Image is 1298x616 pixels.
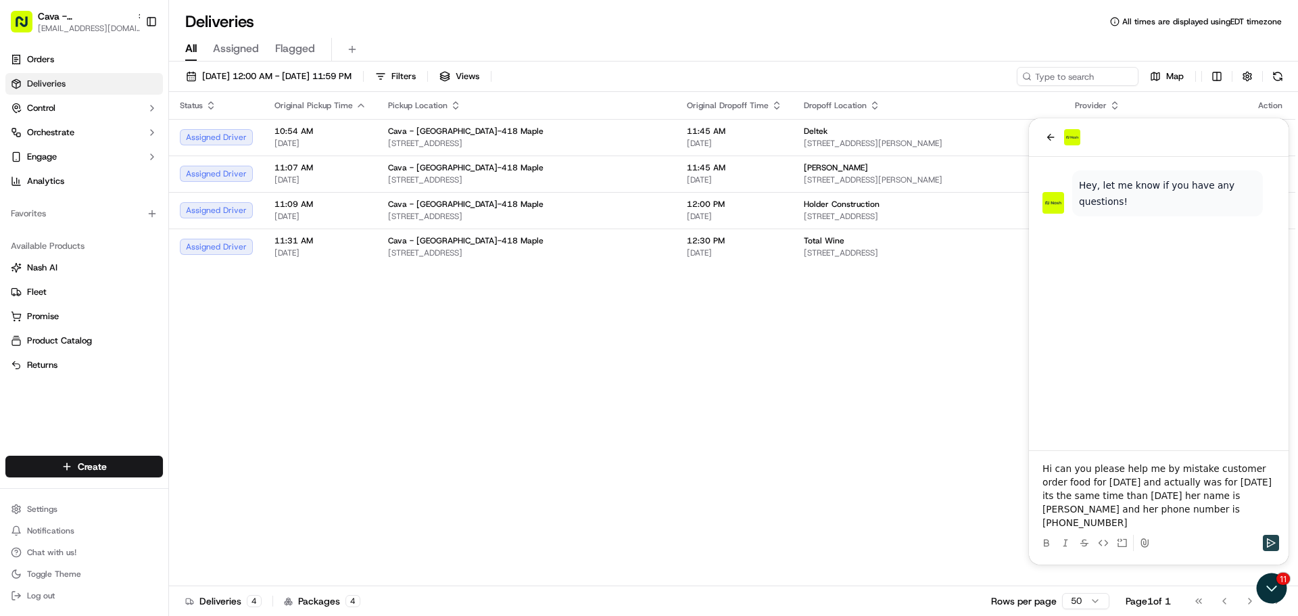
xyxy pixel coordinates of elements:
span: Map [1166,70,1184,82]
button: Filters [369,67,422,86]
span: Filters [391,70,416,82]
span: Deliveries [27,78,66,90]
h1: Deliveries [185,11,254,32]
span: 12:00 PM [687,199,782,210]
span: Orders [27,53,54,66]
span: 11:45 AM [687,162,782,173]
button: Notifications [5,521,163,540]
span: Cava - [GEOGRAPHIC_DATA]-418 Maple [388,235,544,246]
span: [DATE] [687,211,782,222]
div: Page 1 of 1 [1126,594,1171,608]
span: Fleet [27,286,47,298]
span: [STREET_ADDRESS][PERSON_NAME] [804,174,1053,185]
span: [STREET_ADDRESS] [388,174,665,185]
a: Nash AI [11,262,158,274]
span: Deltek [804,126,827,137]
button: Nash AI [5,257,163,279]
span: 10:54 AM [274,126,366,137]
button: Control [5,97,163,119]
span: Promise [27,310,59,323]
span: [STREET_ADDRESS] [388,138,665,149]
span: Views [456,70,479,82]
button: Chat with us! [5,543,163,562]
span: Cava - [GEOGRAPHIC_DATA]-418 Maple [388,199,544,210]
span: [STREET_ADDRESS] [388,247,665,258]
div: Action [1256,100,1284,111]
button: Map [1144,67,1190,86]
div: Available Products [5,235,163,257]
a: Returns [11,359,158,371]
div: Packages [284,594,360,608]
button: Views [433,67,485,86]
span: Analytics [27,175,64,187]
span: [STREET_ADDRESS][PERSON_NAME] [804,138,1053,149]
span: [STREET_ADDRESS] [804,247,1053,258]
a: Analytics [5,170,163,192]
button: Cava - [GEOGRAPHIC_DATA][EMAIL_ADDRESS][DOMAIN_NAME] [5,5,140,38]
a: Promise [11,310,158,323]
button: Settings [5,500,163,519]
span: Returns [27,359,57,371]
span: 11:31 AM [274,235,366,246]
span: Flagged [275,41,315,57]
button: Toggle Theme [5,565,163,584]
p: Rows per page [991,594,1057,608]
button: Log out [5,586,163,605]
span: Provider [1075,100,1107,111]
span: All [185,41,197,57]
input: Type to search [1017,67,1138,86]
button: Product Catalog [5,330,163,352]
span: 11:09 AM [274,199,366,210]
span: Cava - [GEOGRAPHIC_DATA]-418 Maple [388,126,544,137]
span: Original Dropoff Time [687,100,769,111]
span: Toggle Theme [27,569,81,579]
button: Create [5,456,163,477]
span: [DATE] [687,138,782,149]
button: Refresh [1268,67,1287,86]
button: [DATE] 12:00 AM - [DATE] 11:59 PM [180,67,358,86]
a: Product Catalog [11,335,158,347]
span: [STREET_ADDRESS] [388,211,665,222]
iframe: Customer support window [1029,118,1289,565]
a: Fleet [11,286,158,298]
span: 11:45 AM [687,126,782,137]
span: [DATE] [274,174,366,185]
div: Favorites [5,203,163,224]
span: Dropoff Location [804,100,867,111]
span: Settings [27,504,57,515]
button: Promise [5,306,163,327]
span: 11:07 AM [274,162,366,173]
span: Holder Construction [804,199,880,210]
span: Create [78,460,107,473]
a: Orders [5,49,163,70]
span: Log out [27,590,55,601]
span: Notifications [27,525,74,536]
div: Deliveries [185,594,262,608]
a: Deliveries [5,73,163,95]
span: [DATE] 12:00 AM - [DATE] 11:59 PM [202,70,352,82]
div: 4 [247,595,262,607]
button: Fleet [5,281,163,303]
span: [DATE] [274,211,366,222]
span: Status [180,100,203,111]
button: Cava - [GEOGRAPHIC_DATA] [38,9,131,23]
span: [DATE] [687,247,782,258]
iframe: Open customer support [1255,571,1291,608]
span: [DATE] [274,247,366,258]
span: Original Pickup Time [274,100,353,111]
span: [EMAIL_ADDRESS][DOMAIN_NAME] [38,23,146,34]
span: 12:30 PM [687,235,782,246]
button: Engage [5,146,163,168]
span: All times are displayed using EDT timezone [1122,16,1282,27]
span: [DATE] [274,138,366,149]
span: Control [27,102,55,114]
span: Orchestrate [27,126,74,139]
span: Product Catalog [27,335,92,347]
span: [STREET_ADDRESS] [804,211,1053,222]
